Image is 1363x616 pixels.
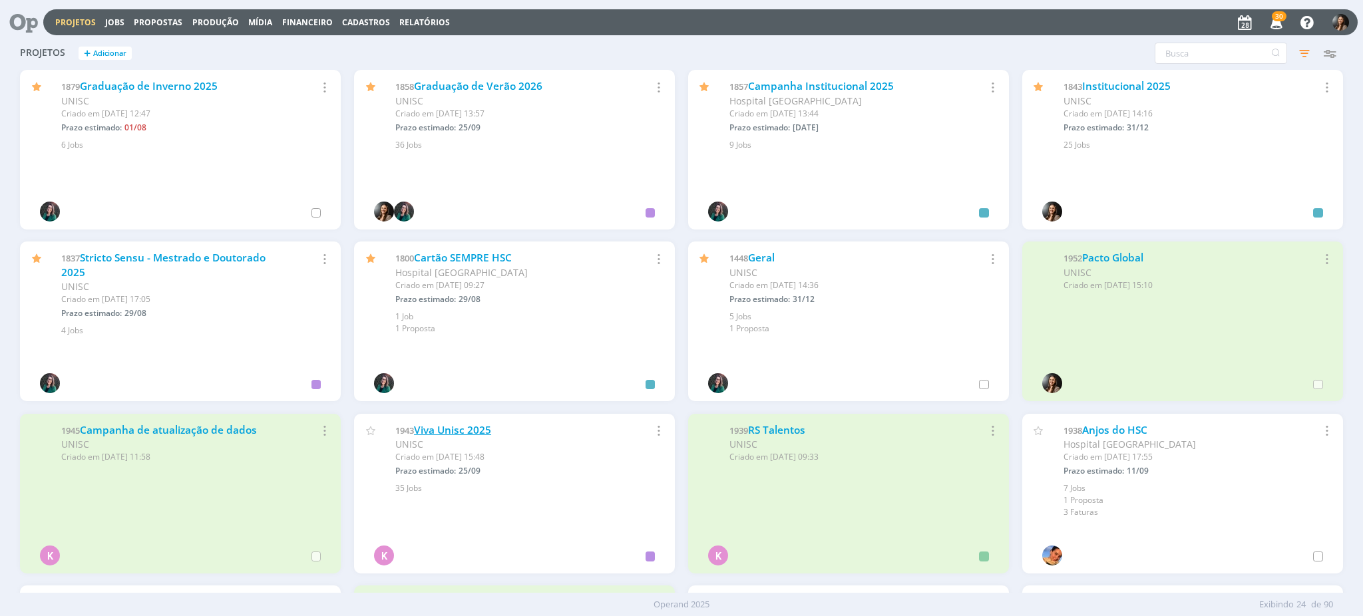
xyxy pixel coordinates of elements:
span: 1837 [61,252,80,264]
a: Cartão SEMPRE HSC [414,251,512,265]
span: Adicionar [93,49,126,58]
img: R [40,202,60,222]
a: RS Talentos [748,423,805,437]
div: Criado em [DATE] 15:10 [1064,279,1283,291]
button: Jobs [101,17,128,28]
span: 1952 [1064,252,1082,264]
span: 25/09 [459,122,481,133]
div: 25 Jobs [1064,139,1327,151]
span: Prazo estimado: [61,307,122,319]
span: 31/12 [1127,122,1149,133]
span: Propostas [134,17,182,28]
button: Relatórios [395,17,454,28]
span: 1858 [395,80,414,92]
div: K [374,545,394,565]
span: 31/12 [793,293,815,305]
div: 1 Proposta [729,323,993,335]
button: Cadastros [338,17,394,28]
span: 30 [1272,11,1286,21]
a: Pacto Global [1082,251,1143,265]
a: Institucional 2025 [1082,79,1171,93]
span: UNISC [1064,94,1091,107]
span: 1939 [729,424,748,436]
button: Mídia [244,17,276,28]
div: 1 Job [395,311,659,323]
div: 5 Jobs [729,311,993,323]
span: UNISC [395,94,423,107]
a: Produção [192,17,239,28]
div: K [708,545,728,565]
a: Relatórios [399,17,450,28]
img: B [1042,373,1062,393]
span: 11/09 [1127,465,1149,476]
button: Financeiro [278,17,337,28]
div: 35 Jobs [395,482,659,494]
span: Prazo estimado: [395,122,456,133]
a: Campanha de atualização de dados [80,423,257,437]
div: Criado em [DATE] 12:47 [61,108,281,120]
span: 01/08 [124,122,146,133]
span: Prazo estimado: [729,293,790,305]
span: 1843 [1064,80,1082,92]
a: Jobs [105,17,124,28]
span: 24 [1296,598,1306,611]
div: 36 Jobs [395,139,659,151]
div: 6 Jobs [61,139,325,151]
div: Criado em [DATE] 09:33 [729,451,949,463]
div: 7 Jobs [1064,482,1327,494]
div: Criado em [DATE] 14:36 [729,279,949,291]
span: Prazo estimado: [395,293,456,305]
span: UNISC [61,94,89,107]
a: Financeiro [282,17,333,28]
a: Mídia [248,17,272,28]
a: Anjos do HSC [1082,423,1147,437]
span: 25/09 [459,465,481,476]
a: Geral [748,251,775,265]
span: + [84,47,91,61]
span: UNISC [729,266,757,279]
span: UNISC [1064,266,1091,279]
div: 4 Jobs [61,325,325,337]
div: Criado em [DATE] 14:16 [1064,108,1283,120]
span: Cadastros [342,17,390,28]
button: +Adicionar [79,47,132,61]
div: Criado em [DATE] 17:05 [61,293,281,305]
div: Criado em [DATE] 15:48 [395,451,615,463]
a: Campanha Institucional 2025 [748,79,894,93]
div: Criado em [DATE] 13:44 [729,108,949,120]
span: UNISC [61,280,89,293]
input: Busca [1155,43,1287,64]
div: Criado em [DATE] 09:27 [395,279,615,291]
span: 1857 [729,80,748,92]
span: 1448 [729,252,748,264]
span: UNISC [729,438,757,450]
span: 29/08 [459,293,481,305]
span: 1943 [395,424,414,436]
div: 9 Jobs [729,139,993,151]
a: Graduação de Verão 2026 [414,79,542,93]
button: 30 [1262,11,1289,35]
span: 29/08 [124,307,146,319]
div: Criado em [DATE] 17:55 [1064,451,1283,463]
a: Viva Unisc 2025 [414,423,491,437]
a: Stricto Sensu - Mestrado e Doutorado 2025 [61,251,266,279]
span: 1945 [61,424,80,436]
span: UNISC [61,438,89,450]
img: R [374,373,394,393]
span: Prazo estimado: [61,122,122,133]
button: Produção [188,17,243,28]
span: [DATE] [793,122,819,133]
div: 1 Proposta [1064,494,1327,506]
button: B [1332,11,1350,34]
img: B [1332,14,1349,31]
a: Graduação de Inverno 2025 [80,79,218,93]
span: Prazo estimado: [729,122,790,133]
span: Prazo estimado: [1064,122,1124,133]
span: 1879 [61,80,80,92]
div: K [40,545,60,565]
span: Projetos [20,47,65,59]
button: Projetos [51,17,100,28]
img: R [40,373,60,393]
img: B [1042,202,1062,222]
img: R [708,373,728,393]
